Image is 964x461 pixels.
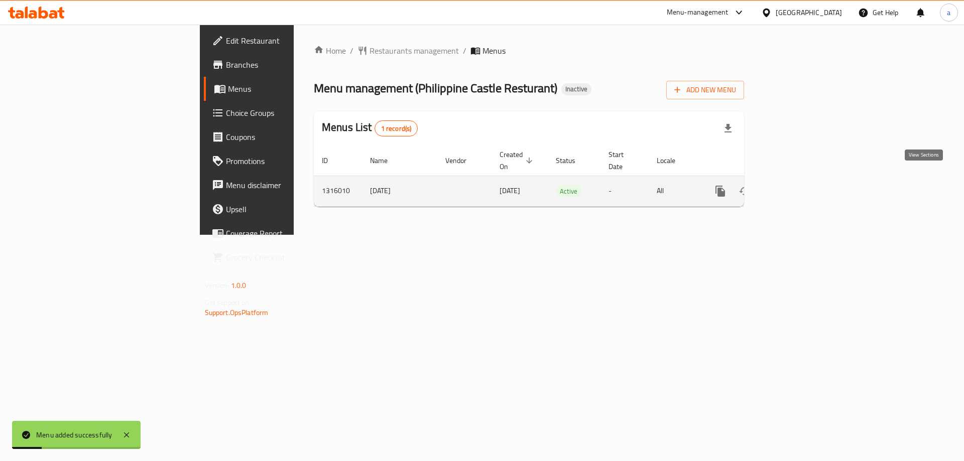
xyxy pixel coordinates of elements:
span: Edit Restaurant [226,35,353,47]
div: Inactive [561,83,591,95]
a: Branches [204,53,361,77]
span: Locale [657,155,688,167]
span: a [947,7,950,18]
a: Menus [204,77,361,101]
div: Menu-management [667,7,729,19]
span: Created On [500,148,536,173]
table: enhanced table [314,145,813,207]
span: Restaurants management [370,45,459,57]
span: Coverage Report [226,227,353,239]
div: [GEOGRAPHIC_DATA] [776,7,842,18]
td: - [600,176,649,206]
span: Inactive [561,85,591,93]
button: Change Status [733,179,757,203]
button: more [708,179,733,203]
button: Add New Menu [666,81,744,99]
span: Grocery Checklist [226,251,353,263]
span: Vendor [445,155,479,167]
a: Grocery Checklist [204,245,361,269]
th: Actions [700,145,813,176]
span: Choice Groups [226,107,353,119]
span: Get support on: [205,296,251,309]
td: [DATE] [362,176,437,206]
td: All [649,176,700,206]
h2: Menus List [322,120,418,136]
li: / [463,45,466,57]
span: Menu disclaimer [226,179,353,191]
span: [DATE] [500,184,520,197]
span: 1 record(s) [375,124,418,133]
span: Active [556,186,581,197]
div: Export file [716,116,740,140]
a: Menu disclaimer [204,173,361,197]
nav: breadcrumb [314,45,744,57]
span: Status [556,155,588,167]
a: Choice Groups [204,101,361,125]
div: Total records count [375,120,418,136]
span: Name [370,155,401,167]
a: Coverage Report [204,221,361,245]
a: Edit Restaurant [204,29,361,53]
span: Add New Menu [674,84,736,96]
a: Restaurants management [357,45,459,57]
span: Promotions [226,155,353,167]
span: Start Date [609,148,637,173]
a: Coupons [204,125,361,149]
span: Upsell [226,203,353,215]
span: Menu management ( Philippine Castle Resturant ) [314,77,557,99]
div: Menu added successfully [36,429,112,440]
span: Menus [228,83,353,95]
span: Menus [483,45,506,57]
span: Coupons [226,131,353,143]
a: Upsell [204,197,361,221]
div: Active [556,185,581,197]
span: 1.0.0 [231,279,247,292]
a: Support.OpsPlatform [205,306,269,319]
span: Version: [205,279,229,292]
span: ID [322,155,341,167]
span: Branches [226,59,353,71]
a: Promotions [204,149,361,173]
